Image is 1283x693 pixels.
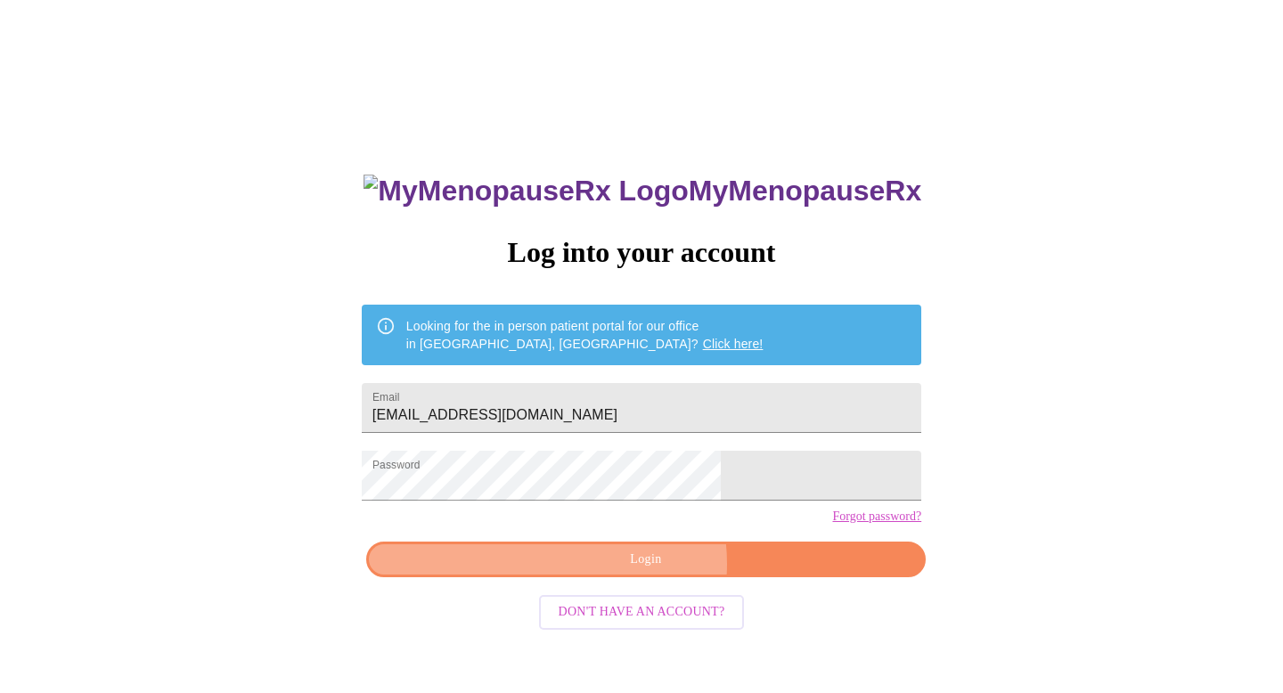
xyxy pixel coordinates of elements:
a: Click here! [703,337,764,351]
a: Don't have an account? [535,603,749,618]
a: Forgot password? [832,510,921,524]
span: Login [387,549,905,571]
span: Don't have an account? [559,601,725,624]
button: Login [366,542,926,578]
div: Looking for the in person patient portal for our office in [GEOGRAPHIC_DATA], [GEOGRAPHIC_DATA]? [406,310,764,360]
button: Don't have an account? [539,595,745,630]
h3: MyMenopauseRx [364,175,921,208]
h3: Log into your account [362,236,921,269]
img: MyMenopauseRx Logo [364,175,688,208]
